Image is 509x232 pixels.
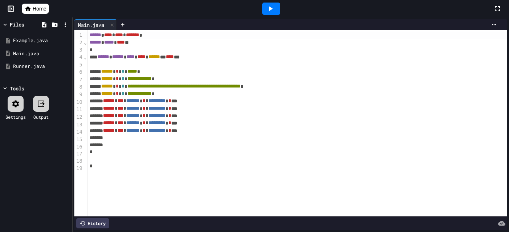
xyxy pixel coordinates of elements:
div: Main.java [13,50,70,57]
div: 8 [74,84,83,91]
div: 3 [74,46,83,54]
div: 19 [74,165,83,172]
div: 5 [74,61,83,69]
span: Fold line [83,54,87,60]
div: 16 [74,143,83,151]
div: Files [10,21,24,28]
div: Main.java [74,21,108,29]
div: 11 [74,106,83,114]
div: 4 [74,54,83,61]
div: 14 [74,129,83,136]
div: 2 [74,39,83,47]
div: 6 [74,69,83,76]
div: Tools [10,85,24,92]
div: 13 [74,121,83,129]
div: Main.java [74,19,117,30]
div: Example.java [13,37,70,44]
div: 15 [74,136,83,143]
span: Fold line [83,40,87,45]
a: Home [22,4,49,14]
div: Settings [5,114,26,120]
div: 1 [74,32,83,39]
div: 12 [74,114,83,121]
div: 18 [74,158,83,165]
div: Output [33,114,49,120]
div: 9 [74,91,83,99]
div: 17 [74,150,83,158]
div: History [76,218,109,228]
div: Runner.java [13,63,70,70]
div: 10 [74,99,83,106]
span: Home [33,5,46,12]
div: 7 [74,76,83,84]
